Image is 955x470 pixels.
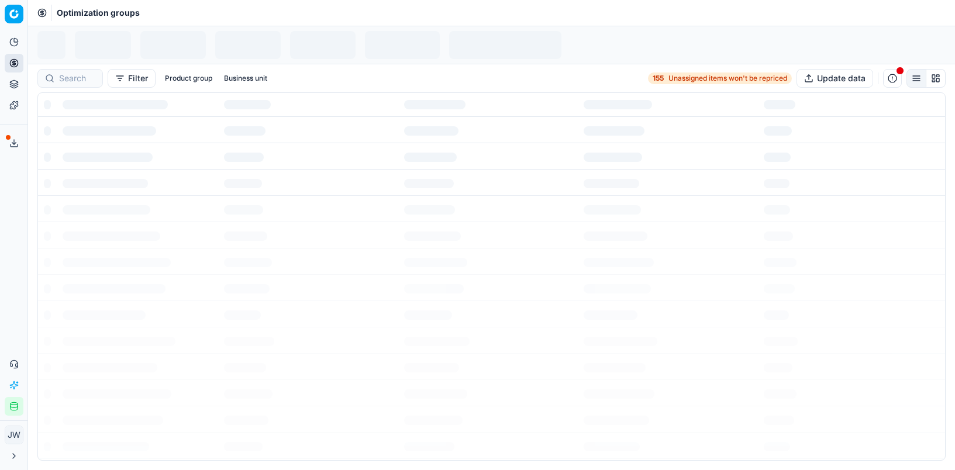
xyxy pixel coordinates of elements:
[5,426,23,444] span: JW
[160,71,217,85] button: Product group
[59,72,95,84] input: Search
[219,71,272,85] button: Business unit
[648,72,792,84] a: 155Unassigned items won't be repriced
[5,426,23,444] button: JW
[797,69,873,88] button: Update data
[57,7,140,19] span: Optimization groups
[108,69,156,88] button: Filter
[668,74,787,83] span: Unassigned items won't be repriced
[653,74,664,83] strong: 155
[57,7,140,19] nav: breadcrumb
